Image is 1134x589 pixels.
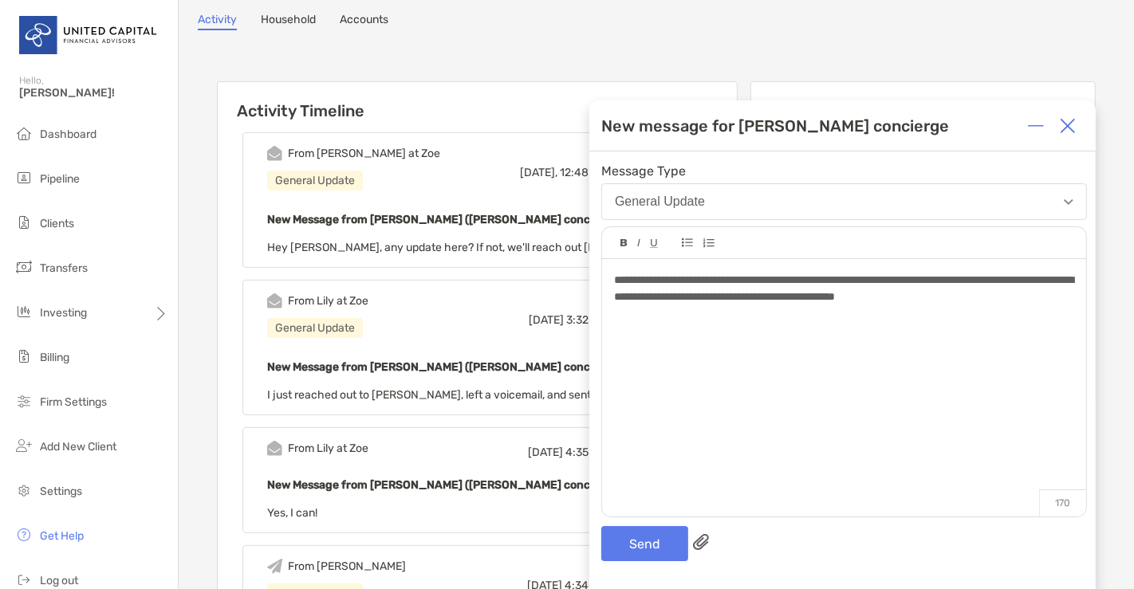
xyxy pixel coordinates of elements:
span: Get Help [40,529,84,543]
img: dashboard icon [14,124,33,143]
span: Add New Client [40,440,116,454]
span: 4:35 PM ED [565,446,624,459]
img: clients icon [14,213,33,232]
img: transfers icon [14,257,33,277]
b: New Message from [PERSON_NAME] ([PERSON_NAME] concierge) [267,478,621,492]
span: Investing [40,306,87,320]
h6: Activity Timeline [218,82,737,120]
a: Activity [198,13,237,30]
img: investing icon [14,302,33,321]
span: 12:48 PM ED [560,166,624,179]
img: Event icon [267,293,282,308]
span: Clients [40,217,74,230]
img: Event icon [267,441,282,456]
div: From [PERSON_NAME] at Zoe [288,147,440,160]
img: pipeline icon [14,168,33,187]
img: paperclip attachments [693,534,709,550]
div: General Update [267,318,363,338]
span: [DATE] [528,446,563,459]
img: get-help icon [14,525,33,544]
b: New Message from [PERSON_NAME] ([PERSON_NAME] concierge) [267,213,621,226]
span: Settings [40,485,82,498]
img: firm-settings icon [14,391,33,410]
button: General Update [601,183,1087,220]
img: Event icon [267,146,282,161]
img: Editor control icon [703,238,715,248]
div: From Lily at Zoe [288,294,368,308]
div: From [PERSON_NAME] [288,560,406,573]
span: Hey [PERSON_NAME], any update here? If not, we'll reach out [DATE]! [267,241,621,254]
img: Editor control icon [650,239,658,248]
img: billing icon [14,347,33,366]
div: General Update [267,171,363,190]
a: Household [261,13,316,30]
span: I just reached out to [PERSON_NAME], left a voicemail, and sent a text! [267,388,625,402]
img: Editor control icon [637,239,640,247]
img: add_new_client icon [14,436,33,455]
span: Pipeline [40,172,80,186]
span: [PERSON_NAME]! [19,86,168,100]
div: From Lily at Zoe [288,442,368,455]
span: Transfers [40,261,88,275]
span: [DATE], [520,166,557,179]
span: Message Type [601,163,1087,179]
button: Send [601,526,688,561]
img: Editor control icon [682,238,693,247]
img: United Capital Logo [19,6,159,64]
span: Billing [40,351,69,364]
img: Open dropdown arrow [1064,199,1073,205]
img: settings icon [14,481,33,500]
p: 170 [1039,489,1086,516]
span: Firm Settings [40,395,107,409]
span: Yes, I can! [267,506,317,520]
span: 3:32 PM ED [566,313,624,327]
span: Dashboard [40,128,96,141]
b: New Message from [PERSON_NAME] ([PERSON_NAME] concierge) [267,360,621,374]
span: [DATE] [529,313,564,327]
img: Close [1060,118,1076,134]
div: General Update [615,194,705,209]
span: Log out [40,574,78,587]
img: logout icon [14,570,33,589]
img: Expand or collapse [1028,118,1044,134]
div: New message for [PERSON_NAME] concierge [601,116,949,135]
img: Editor control icon [620,239,628,247]
a: Accounts [340,13,388,30]
img: Event icon [267,559,282,574]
